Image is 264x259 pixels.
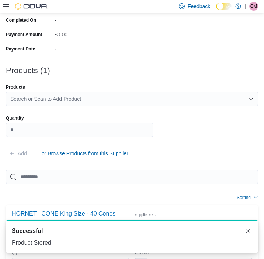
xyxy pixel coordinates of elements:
[248,96,254,102] button: Open list of options
[55,43,153,52] div: -
[132,207,255,219] div: Supplier SKU
[249,2,258,11] div: Cameron McCrae
[237,195,251,201] span: Sorting
[6,46,35,52] label: Payment Date
[55,29,153,38] div: $0.00
[237,193,258,202] button: Sorting
[6,32,42,38] label: Payment Amount
[243,227,252,235] button: Dismiss toast
[188,3,210,10] span: Feedback
[250,2,257,11] span: CM
[12,227,252,235] div: Notification
[12,210,115,217] button: HORNET | CONE King Size - 40 Cones
[6,17,36,23] label: Completed On
[6,115,24,121] label: Quantity
[55,14,153,23] div: -
[15,3,48,10] img: Cova
[6,66,50,75] h3: Products (1)
[12,227,43,235] span: Successful
[6,84,25,90] label: Products
[12,238,252,247] div: Product Stored
[39,146,131,161] button: or Browse Products from this Supplier
[6,146,30,161] button: Add
[42,150,128,157] span: or Browse Products from this Supplier
[245,2,246,11] p: |
[18,150,27,157] span: Add
[216,3,232,10] input: Dark Mode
